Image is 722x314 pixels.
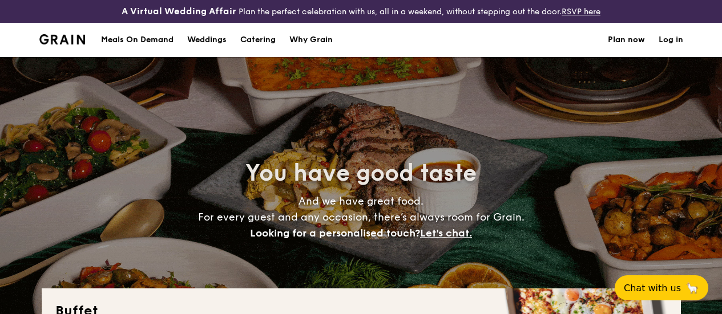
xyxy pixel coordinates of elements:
div: Why Grain [289,23,333,57]
h1: Catering [240,23,276,57]
img: Grain [39,34,86,44]
a: Catering [233,23,283,57]
a: Log in [659,23,683,57]
h4: A Virtual Wedding Affair [122,5,236,18]
span: Chat with us [624,283,681,293]
a: Weddings [180,23,233,57]
span: Let's chat. [420,227,472,239]
div: Weddings [187,23,227,57]
button: Chat with us🦙 [615,275,708,300]
div: Meals On Demand [101,23,174,57]
a: Plan now [608,23,645,57]
div: Plan the perfect celebration with us, all in a weekend, without stepping out the door. [120,5,602,18]
a: Meals On Demand [94,23,180,57]
a: Logotype [39,34,86,44]
a: Why Grain [283,23,340,57]
a: RSVP here [562,7,600,17]
span: 🦙 [685,282,699,295]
